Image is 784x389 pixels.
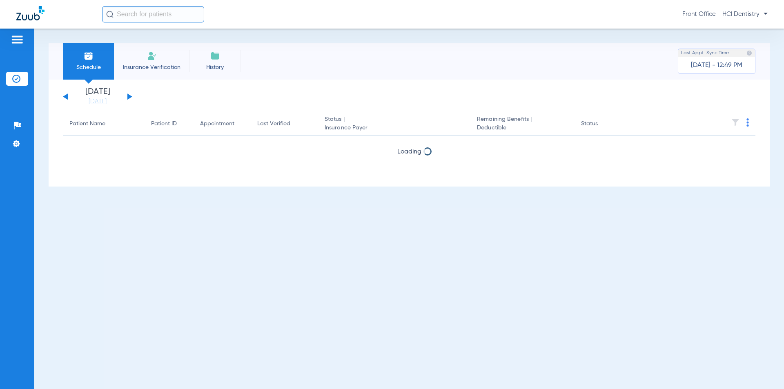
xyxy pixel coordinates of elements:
div: Last Verified [257,120,290,128]
span: Front Office - HCI Dentistry [682,10,768,18]
th: Status | [318,113,470,136]
th: Remaining Benefits | [470,113,574,136]
span: Schedule [69,63,108,71]
span: Loading [397,149,421,155]
li: [DATE] [73,88,122,106]
span: History [196,63,234,71]
img: Schedule [84,51,94,61]
img: History [210,51,220,61]
a: [DATE] [73,98,122,106]
div: Patient Name [69,120,138,128]
img: Search Icon [106,11,114,18]
span: [DATE] - 12:49 PM [691,61,742,69]
input: Search for patients [102,6,204,22]
span: Last Appt. Sync Time: [681,49,730,57]
div: Appointment [200,120,234,128]
span: Insurance Payer [325,124,464,132]
span: Insurance Verification [120,63,183,71]
div: Last Verified [257,120,312,128]
img: group-dot-blue.svg [746,118,749,127]
img: hamburger-icon [11,35,24,44]
div: Patient Name [69,120,105,128]
img: Zuub Logo [16,6,45,20]
th: Status [575,113,630,136]
div: Patient ID [151,120,177,128]
span: Deductible [477,124,568,132]
img: filter.svg [731,118,739,127]
img: Manual Insurance Verification [147,51,157,61]
div: Patient ID [151,120,187,128]
img: last sync help info [746,50,752,56]
div: Appointment [200,120,244,128]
